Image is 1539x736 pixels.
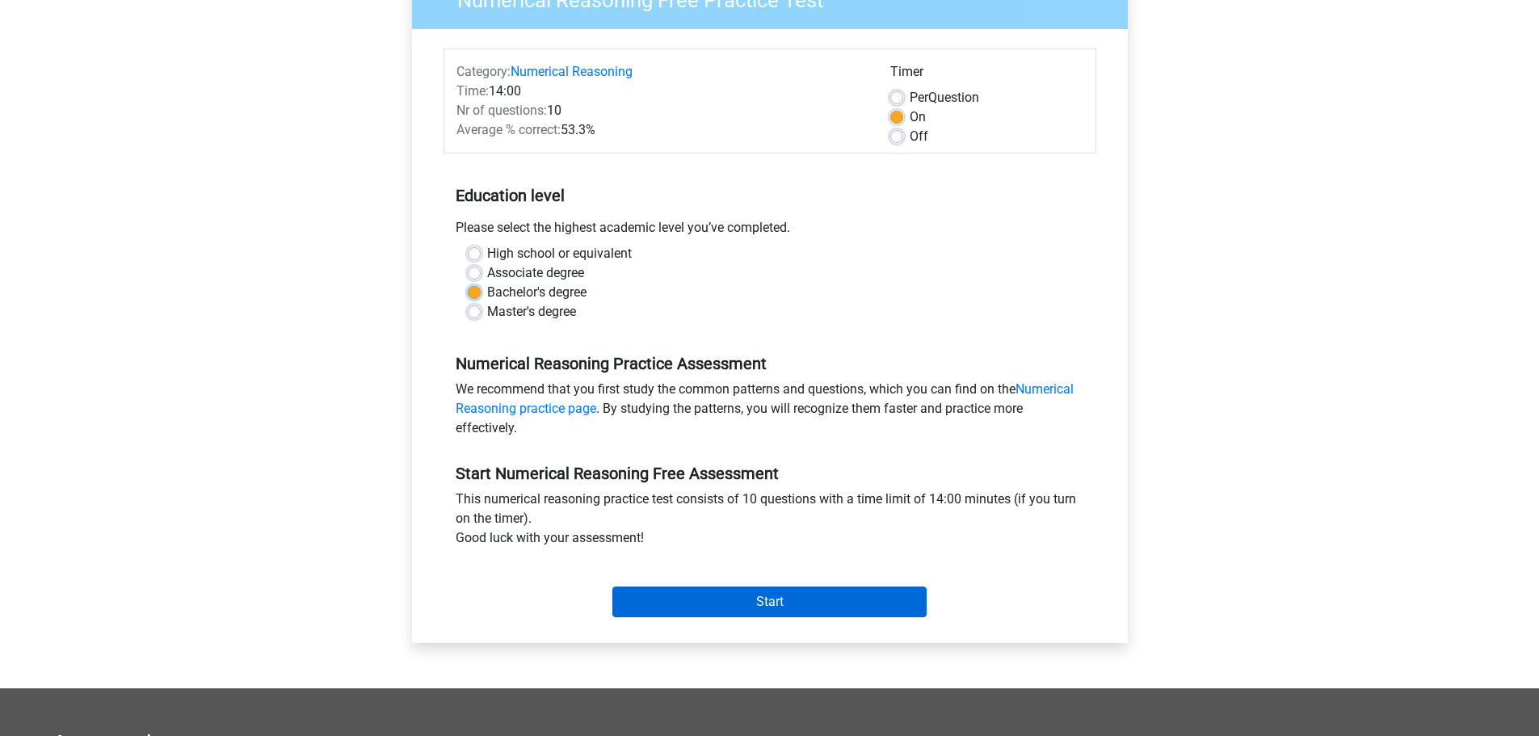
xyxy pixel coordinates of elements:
div: We recommend that you first study the common patterns and questions, which you can find on the . ... [444,380,1096,444]
label: Master's degree [487,302,576,322]
div: This numerical reasoning practice test consists of 10 questions with a time limit of 14:00 minute... [444,490,1096,554]
label: Associate degree [487,263,584,283]
div: Please select the highest academic level you’ve completed. [444,218,1096,244]
label: High school or equivalent [487,244,632,263]
h5: Education level [456,179,1084,212]
span: Per [910,90,928,105]
div: 10 [444,101,878,120]
label: Off [910,127,928,146]
div: 14:00 [444,82,878,101]
label: Question [910,88,979,107]
div: 53.3% [444,120,878,140]
div: Timer [890,62,1083,88]
h5: Start Numerical Reasoning Free Assessment [456,464,1084,483]
a: Numerical Reasoning [511,64,633,79]
input: Start [612,587,927,617]
span: Average % correct: [456,122,561,137]
label: Bachelor's degree [487,283,587,302]
label: On [910,107,926,127]
h5: Numerical Reasoning Practice Assessment [456,354,1084,373]
span: Category: [456,64,511,79]
span: Nr of questions: [456,103,547,118]
span: Time: [456,83,489,99]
